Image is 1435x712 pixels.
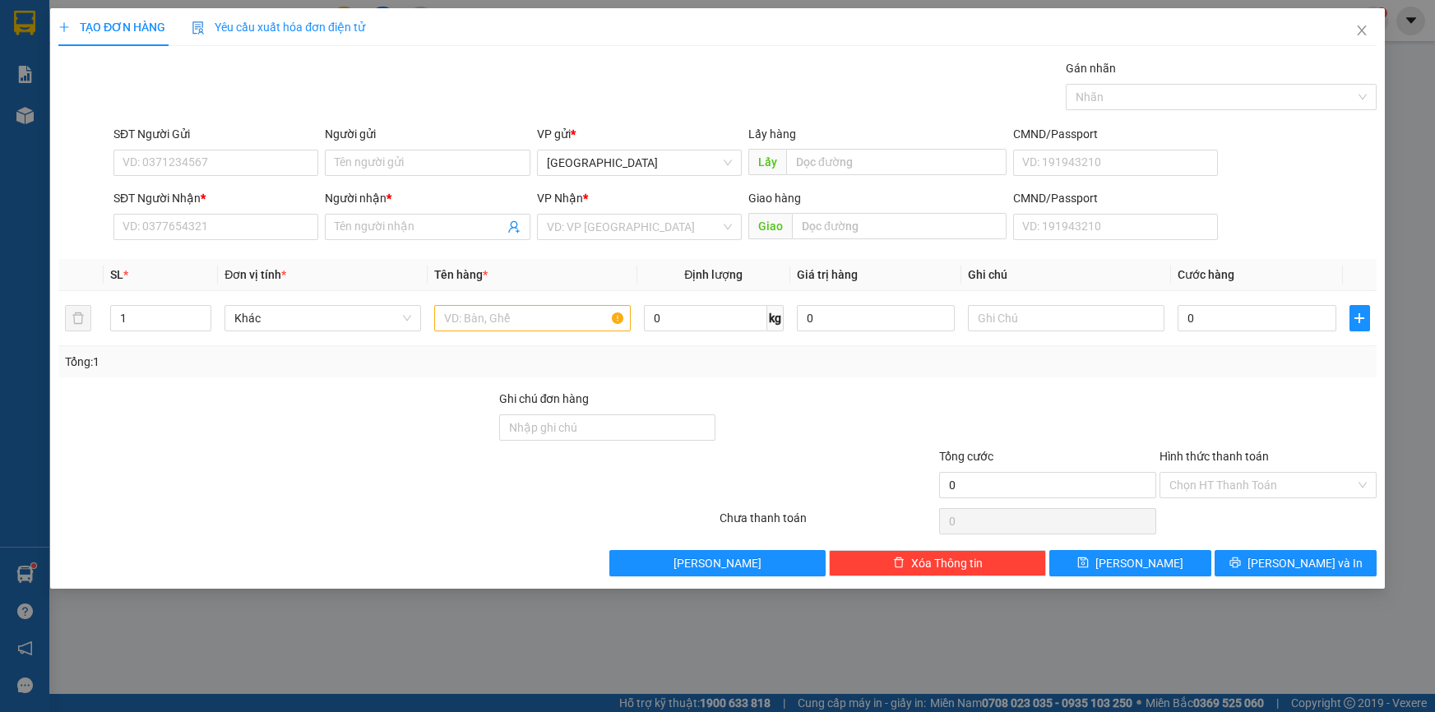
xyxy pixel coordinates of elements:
span: kg [767,305,784,331]
button: save[PERSON_NAME] [1049,550,1211,576]
span: printer [1229,557,1241,570]
span: plus [58,21,70,33]
div: Chưa thanh toán [718,509,938,538]
label: Ghi chú đơn hàng [499,392,590,405]
button: deleteXóa Thông tin [829,550,1046,576]
span: Lấy hàng [748,127,796,141]
div: SĐT Người Gửi [113,125,318,143]
div: CMND/Passport [1013,125,1218,143]
label: Gán nhãn [1066,62,1116,75]
button: printer[PERSON_NAME] và In [1215,550,1377,576]
button: plus [1349,305,1370,331]
span: Định lượng [684,268,743,281]
span: [PERSON_NAME] [1095,554,1183,572]
span: Khác [234,306,411,331]
input: 0 [797,305,956,331]
span: user-add [507,220,521,233]
span: save [1077,557,1089,570]
span: Tổng cước [939,450,993,463]
span: Cước hàng [1178,268,1234,281]
span: TẠO ĐƠN HÀNG [58,21,165,34]
button: [PERSON_NAME] [609,550,826,576]
button: delete [65,305,91,331]
span: VP Nhận [537,192,583,205]
span: close [1355,24,1368,37]
div: Tổng: 1 [65,353,554,371]
div: VP gửi [537,125,742,143]
img: icon [192,21,205,35]
span: [PERSON_NAME] [674,554,761,572]
th: Ghi chú [961,259,1171,291]
span: SL [110,268,123,281]
input: Ghi Chú [968,305,1164,331]
input: VD: Bàn, Ghế [434,305,631,331]
span: [PERSON_NAME] và In [1248,554,1363,572]
div: Người gửi [325,125,530,143]
input: Dọc đường [792,213,1007,239]
label: Hình thức thanh toán [1160,450,1269,463]
span: Đơn vị tính [225,268,286,281]
span: Yêu cầu xuất hóa đơn điện tử [192,21,365,34]
span: Xóa Thông tin [911,554,983,572]
button: Close [1339,8,1385,54]
div: SĐT Người Nhận [113,189,318,207]
span: Giao hàng [748,192,801,205]
span: delete [893,557,905,570]
span: Lấy [748,149,786,175]
span: plus [1350,312,1369,325]
span: Giao [748,213,792,239]
span: Giá trị hàng [797,268,858,281]
div: CMND/Passport [1013,189,1218,207]
input: Ghi chú đơn hàng [499,414,716,441]
input: Dọc đường [786,149,1007,175]
span: Sài Gòn [547,150,732,175]
span: Tên hàng [434,268,488,281]
div: Người nhận [325,189,530,207]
